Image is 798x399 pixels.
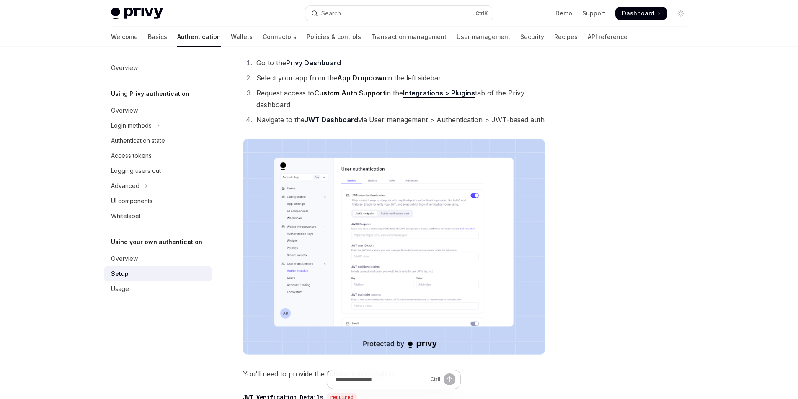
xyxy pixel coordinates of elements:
[321,8,345,18] div: Search...
[148,27,167,47] a: Basics
[615,7,667,20] a: Dashboard
[111,237,202,247] h5: Using your own authentication
[403,89,475,98] a: Integrations > Plugins
[111,106,138,116] div: Overview
[444,373,455,385] button: Send message
[111,196,152,206] div: UI components
[337,74,387,82] strong: App Dropdown
[104,193,212,209] a: UI components
[263,27,297,47] a: Connectors
[111,254,138,264] div: Overview
[104,266,212,281] a: Setup
[475,10,488,17] span: Ctrl K
[286,59,341,67] a: Privy Dashboard
[305,6,493,21] button: Open search
[555,9,572,18] a: Demo
[336,370,427,389] input: Ask a question...
[104,103,212,118] a: Overview
[111,63,138,73] div: Overview
[104,133,212,148] a: Authentication state
[177,27,221,47] a: Authentication
[622,9,654,18] span: Dashboard
[243,139,545,355] img: JWT-based auth
[111,269,129,279] div: Setup
[111,151,152,161] div: Access tokens
[314,89,385,97] strong: Custom Auth Support
[254,114,545,126] li: Navigate to the via User management > Authentication > JWT-based auth
[457,27,510,47] a: User management
[104,60,212,75] a: Overview
[254,87,545,111] li: Request access to in the tab of the Privy dashboard
[111,89,189,99] h5: Using Privy authentication
[111,8,163,19] img: light logo
[111,27,138,47] a: Welcome
[674,7,687,20] button: Toggle dark mode
[104,118,212,133] button: Toggle Login methods section
[254,72,545,84] li: Select your app from the in the left sidebar
[254,57,545,69] li: Go to the
[588,27,628,47] a: API reference
[520,27,544,47] a: Security
[104,281,212,296] a: Usage
[111,136,165,146] div: Authentication state
[111,121,152,131] div: Login methods
[104,178,212,193] button: Toggle Advanced section
[582,9,605,18] a: Support
[104,251,212,266] a: Overview
[111,211,140,221] div: Whitelabel
[554,27,578,47] a: Recipes
[305,116,358,124] a: JWT Dashboard
[307,27,361,47] a: Policies & controls
[104,148,212,163] a: Access tokens
[104,163,212,178] a: Logging users out
[111,284,129,294] div: Usage
[231,27,253,47] a: Wallets
[111,181,139,191] div: Advanced
[111,166,161,176] div: Logging users out
[104,209,212,224] a: Whitelabel
[371,27,447,47] a: Transaction management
